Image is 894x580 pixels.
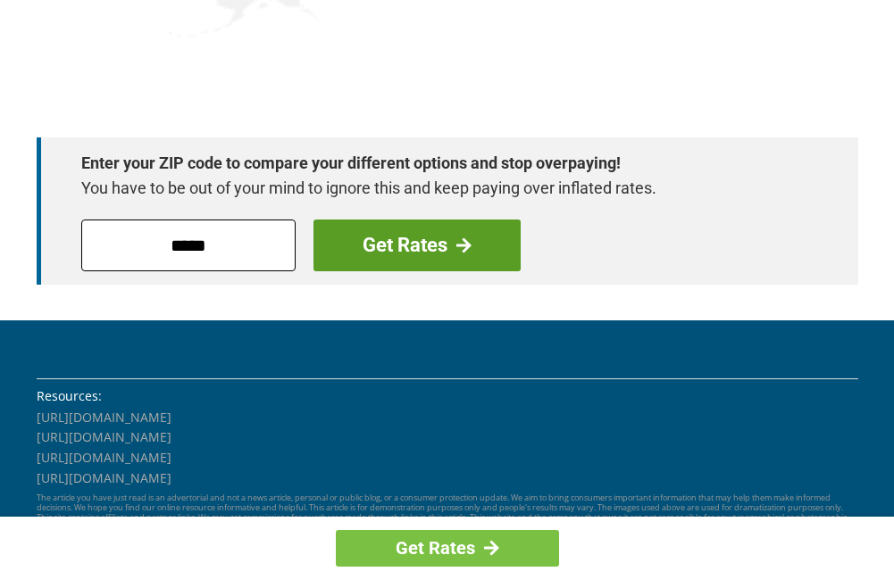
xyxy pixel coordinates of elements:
[37,386,858,406] li: Resources:
[313,220,521,271] a: Get Rates
[37,469,171,486] a: [URL][DOMAIN_NAME]
[81,151,796,176] strong: Enter your ZIP code to compare your different options and stop overpaying!
[336,530,559,567] a: Get Rates
[37,449,171,466] a: [URL][DOMAIN_NAME]
[37,493,858,542] p: The article you have just read is an advertorial and not a news article, personal or public blog,...
[37,409,171,426] a: [URL][DOMAIN_NAME]
[37,428,171,445] a: [URL][DOMAIN_NAME]
[81,176,796,201] p: You have to be out of your mind to ignore this and keep paying over inflated rates.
